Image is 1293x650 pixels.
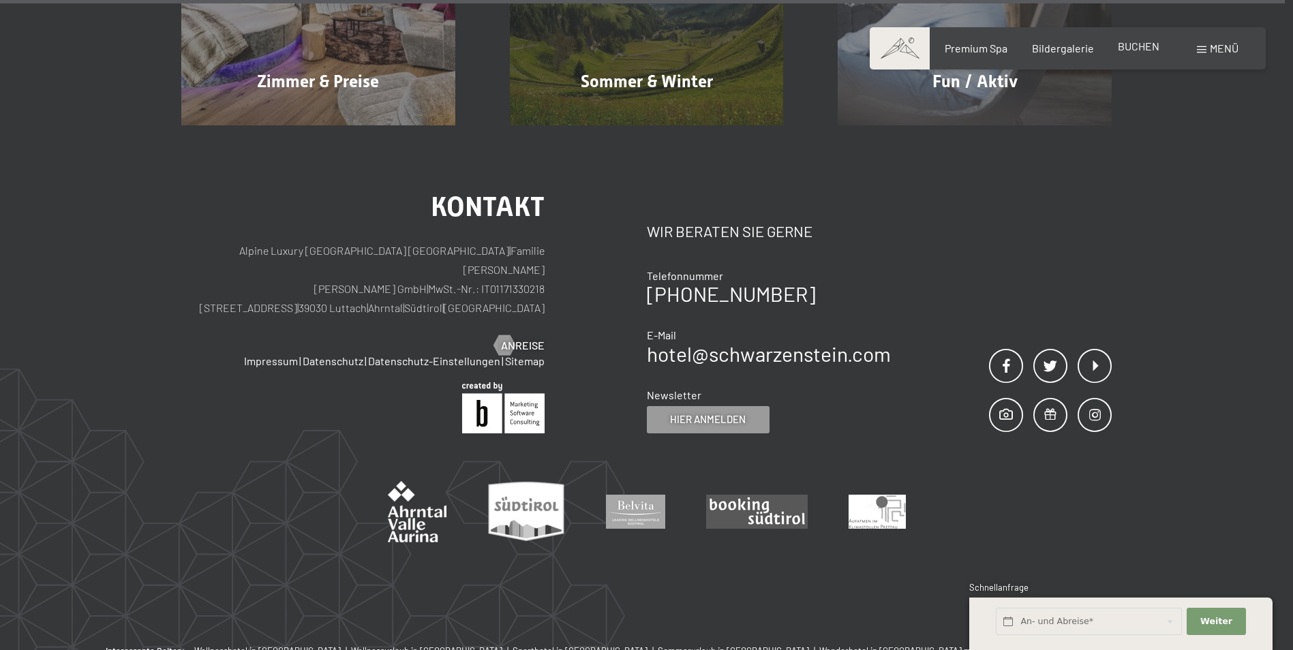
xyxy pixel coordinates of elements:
span: | [442,301,444,314]
span: | [297,301,299,314]
span: Fun / Aktiv [932,72,1018,91]
span: Schnellanfrage [969,582,1029,593]
span: | [509,244,511,257]
span: | [502,354,504,367]
img: Brandnamic GmbH | Leading Hospitality Solutions [462,382,545,433]
a: Sitemap [505,354,545,367]
span: Sommer & Winter [581,72,713,91]
span: | [427,282,428,295]
a: Anreise [494,338,545,353]
span: Menü [1210,42,1238,55]
p: Alpine Luxury [GEOGRAPHIC_DATA] [GEOGRAPHIC_DATA] Familie [PERSON_NAME] [PERSON_NAME] GmbH MwSt.-... [181,241,545,318]
span: | [365,354,367,367]
span: Zimmer & Preise [257,72,379,91]
span: | [299,354,301,367]
a: Bildergalerie [1032,42,1094,55]
span: Weiter [1200,615,1232,628]
a: Premium Spa [945,42,1007,55]
span: Hier anmelden [670,412,746,427]
a: Datenschutz-Einstellungen [368,354,500,367]
span: | [403,301,404,314]
button: Weiter [1187,608,1245,636]
span: E-Mail [647,328,676,341]
span: Wir beraten Sie gerne [647,222,812,240]
a: [PHONE_NUMBER] [647,281,815,306]
a: Impressum [244,354,298,367]
a: Datenschutz [303,354,363,367]
a: hotel@schwarzenstein.com [647,341,891,366]
span: Newsletter [647,388,701,401]
span: | [367,301,368,314]
span: Telefonnummer [647,269,723,282]
a: BUCHEN [1118,40,1159,52]
span: Anreise [501,338,545,353]
span: Kontakt [431,191,545,223]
